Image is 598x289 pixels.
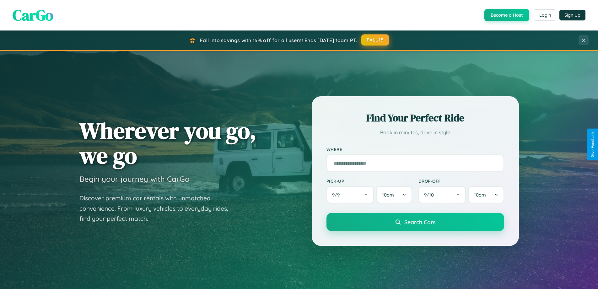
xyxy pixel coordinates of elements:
button: 10am [376,186,412,203]
button: Search Cars [326,213,504,231]
span: Fall into savings with 15% off for all users! Ends [DATE] 10am PT. [200,37,357,43]
button: Become a Host [484,9,529,21]
label: Pick-up [326,178,412,184]
button: FALL15 [361,34,389,46]
span: Search Cars [404,219,435,225]
h2: Find Your Perfect Ride [326,111,504,125]
p: Discover premium car rentals with unmatched convenience. From luxury vehicles to everyday rides, ... [79,193,236,224]
button: Sign Up [559,10,585,20]
button: 9/9 [326,186,374,203]
span: 9 / 10 [424,192,437,198]
p: Book in minutes, drive in style [326,128,504,137]
h3: Begin your journey with CarGo [79,174,190,184]
label: Where [326,147,504,152]
span: 9 / 9 [332,192,343,198]
div: Give Feedback [590,132,595,157]
span: 10am [474,192,486,198]
span: 10am [382,192,394,198]
span: CarGo [13,5,53,25]
label: Drop-off [418,178,504,184]
button: Login [534,9,556,21]
h1: Wherever you go, we go [79,118,256,168]
button: 10am [468,186,504,203]
button: 9/10 [418,186,466,203]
